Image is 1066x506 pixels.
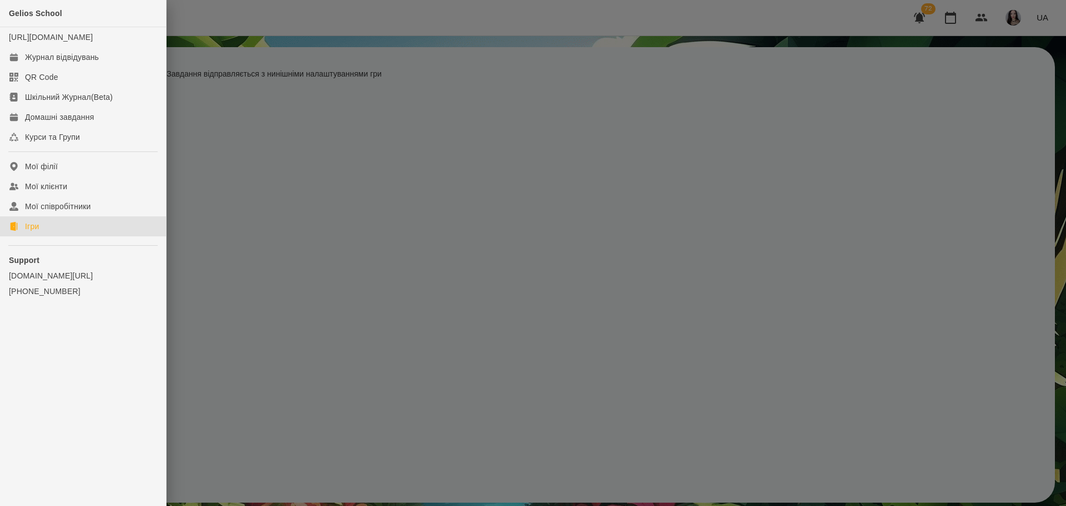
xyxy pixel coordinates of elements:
[25,52,99,63] div: Журнал відвідувань
[25,181,67,192] div: Мої клієнти
[25,201,91,212] div: Мої співробітники
[9,9,62,18] span: Gelios School
[9,255,157,266] p: Support
[9,270,157,281] a: [DOMAIN_NAME][URL]
[25,131,80,143] div: Курси та Групи
[9,286,157,297] a: [PHONE_NUMBER]
[25,92,113,103] div: Шкільний Журнал(Beta)
[25,112,94,123] div: Домашні завдання
[25,161,58,172] div: Мої філії
[25,72,58,83] div: QR Code
[9,33,93,42] a: [URL][DOMAIN_NAME]
[25,221,39,232] div: Ігри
